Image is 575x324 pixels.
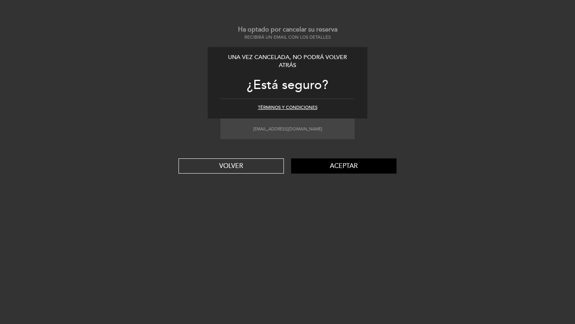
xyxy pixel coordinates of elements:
div: Una vez cancelada, no podrá volver atrás [220,53,355,70]
small: [EMAIL_ADDRESS][DOMAIN_NAME] [253,126,322,132]
button: Términos y condiciones [258,105,317,111]
span: ¿Está seguro? [247,77,328,93]
button: Aceptar [291,158,397,174]
button: VOLVER [178,158,284,174]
